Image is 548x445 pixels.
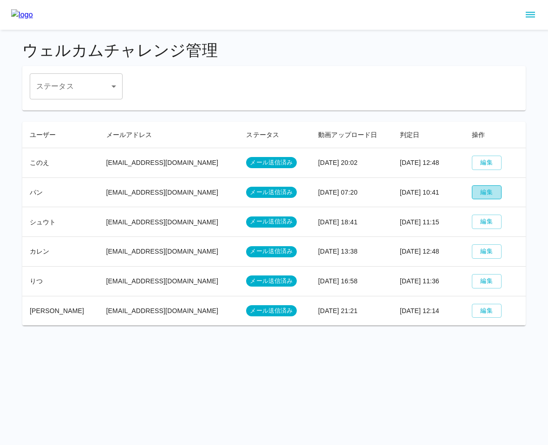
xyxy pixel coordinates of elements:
[99,296,239,326] td: [EMAIL_ADDRESS][DOMAIN_NAME]
[311,148,392,177] td: [DATE] 20:02
[311,237,392,267] td: [DATE] 13:38
[246,277,296,286] span: メール送信済み
[246,158,296,167] span: メール送信済み
[392,177,464,207] td: [DATE] 10:41
[311,122,392,148] th: 動画アップロード日
[22,207,99,237] td: シュウト
[99,122,239,148] th: メールアドレス
[22,41,526,60] h4: ウェルカムチャレンジ管理
[472,274,502,288] button: 編集
[472,215,502,229] button: 編集
[22,177,99,207] td: パン
[99,207,239,237] td: [EMAIL_ADDRESS][DOMAIN_NAME]
[246,217,296,226] span: メール送信済み
[11,9,33,20] img: logo
[246,247,296,256] span: メール送信済み
[392,207,464,237] td: [DATE] 11:15
[22,237,99,267] td: カレン
[311,177,392,207] td: [DATE] 07:20
[472,156,502,170] button: 編集
[30,73,123,99] div: ​
[472,244,502,259] button: 編集
[392,148,464,177] td: [DATE] 12:48
[99,177,239,207] td: [EMAIL_ADDRESS][DOMAIN_NAME]
[472,304,502,318] button: 編集
[522,7,538,23] button: sidemenu
[311,266,392,296] td: [DATE] 16:58
[472,185,502,200] button: 編集
[246,188,296,197] span: メール送信済み
[392,266,464,296] td: [DATE] 11:36
[99,266,239,296] td: [EMAIL_ADDRESS][DOMAIN_NAME]
[246,307,296,315] span: メール送信済み
[22,266,99,296] td: りつ
[239,122,311,148] th: ステータス
[22,148,99,177] td: このえ
[311,207,392,237] td: [DATE] 18:41
[22,122,99,148] th: ユーザー
[392,296,464,326] td: [DATE] 12:14
[99,237,239,267] td: [EMAIL_ADDRESS][DOMAIN_NAME]
[392,237,464,267] td: [DATE] 12:48
[99,148,239,177] td: [EMAIL_ADDRESS][DOMAIN_NAME]
[22,296,99,326] td: [PERSON_NAME]
[464,122,526,148] th: 操作
[311,296,392,326] td: [DATE] 21:21
[392,122,464,148] th: 判定日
